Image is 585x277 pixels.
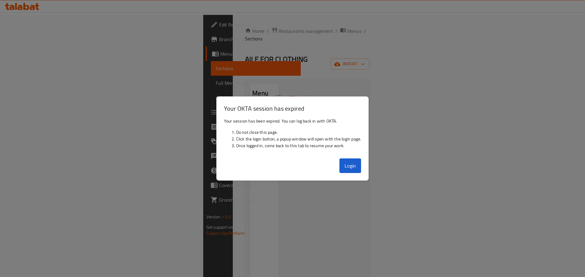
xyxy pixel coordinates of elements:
[236,142,361,149] li: Once logged in, come back to this tab to resume your work.
[236,129,361,136] li: Do not close this page.
[217,115,369,156] div: Your session has been expired. You can log back in with OKTA.
[339,158,361,173] button: Login
[224,104,361,113] h3: Your OKTA session has expired
[236,136,361,142] li: Click the login button, a popup window will open with the login page.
